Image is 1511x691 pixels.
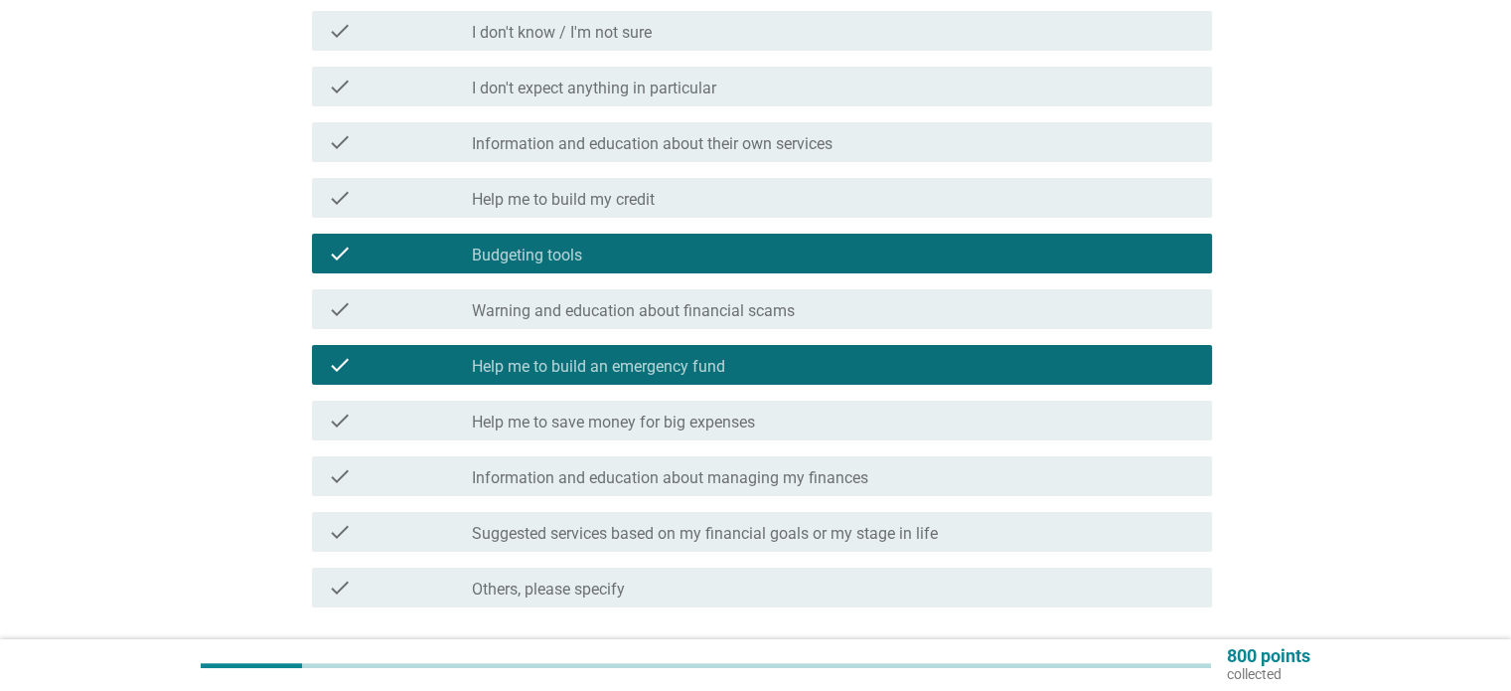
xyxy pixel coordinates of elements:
[328,19,352,43] i: check
[472,524,938,544] label: Suggested services based on my financial goals or my stage in life
[472,301,795,321] label: Warning and education about financial scams
[328,186,352,210] i: check
[328,75,352,98] i: check
[472,190,655,210] label: Help me to build my credit
[328,130,352,154] i: check
[472,413,755,432] label: Help me to save money for big expenses
[1227,665,1310,683] p: collected
[328,297,352,321] i: check
[472,134,832,154] label: Information and education about their own services
[328,464,352,488] i: check
[472,580,625,600] label: Others, please specify
[1227,647,1310,665] p: 800 points
[328,242,352,265] i: check
[472,357,725,377] label: Help me to build an emergency fund
[472,468,868,488] label: Information and education about managing my finances
[472,246,582,265] label: Budgeting tools
[328,576,352,600] i: check
[328,353,352,377] i: check
[472,23,652,43] label: I don't know / I'm not sure
[472,79,716,98] label: I don't expect anything in particular
[328,520,352,544] i: check
[328,409,352,432] i: check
